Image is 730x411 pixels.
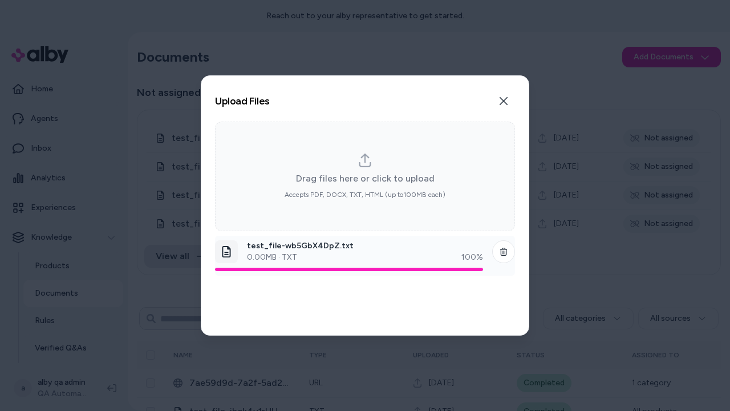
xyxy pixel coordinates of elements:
[215,96,270,106] h2: Upload Files
[285,190,445,199] span: Accepts PDF, DOCX, TXT, HTML (up to 100 MB each)
[296,172,435,186] span: Drag files here or click to upload
[247,240,483,252] p: test_file-wb5GbX4DpZ.txt
[461,252,483,263] div: 100 %
[215,122,515,231] div: dropzone
[247,252,297,263] p: 0.00 MB · TXT
[215,236,515,321] ol: dropzone-file-list
[215,236,515,276] li: dropzone-file-list-item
